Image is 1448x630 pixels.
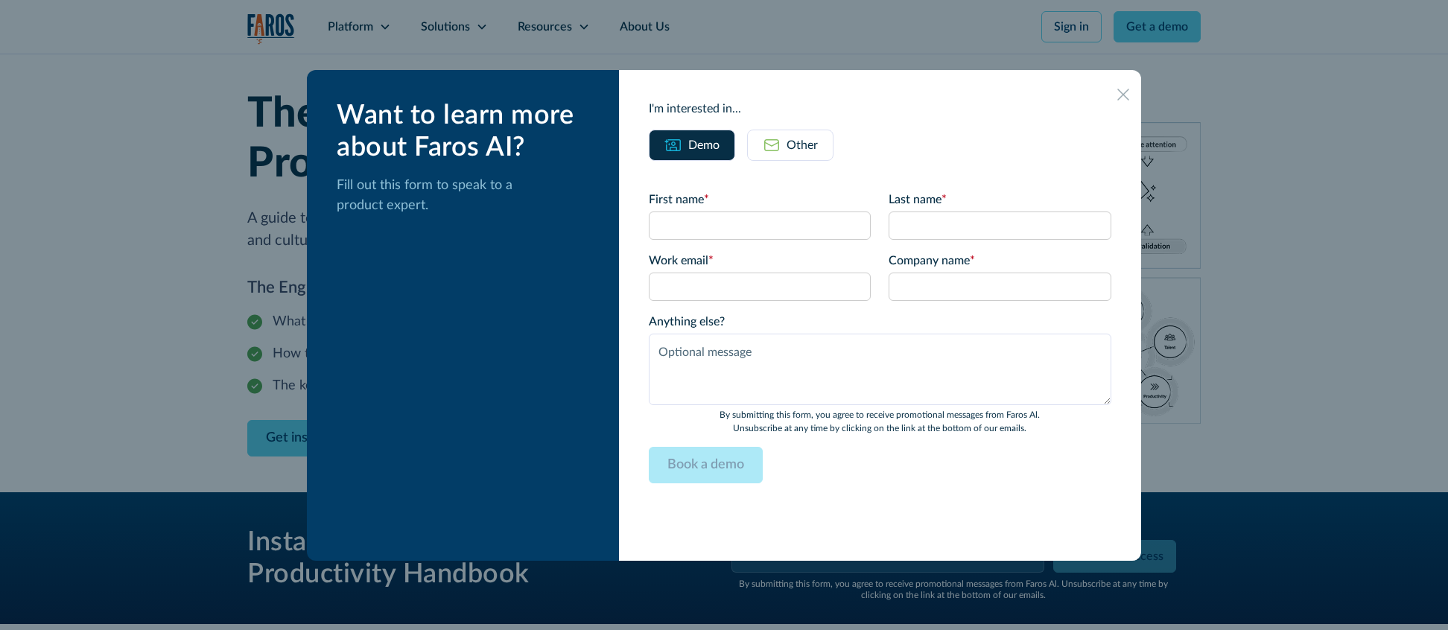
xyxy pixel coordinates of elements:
form: Email Form [649,191,1111,531]
p: Fill out this form to speak to a product expert. [337,176,595,216]
label: Last name [889,191,1111,209]
div: I'm interested in... [649,100,1111,118]
div: Demo [688,136,720,154]
p: By submitting this form, you agree to receive promotional messages from Faros Al. Unsubscribe at ... [701,408,1058,435]
label: Anything else? [649,313,1111,331]
label: Company name [889,252,1111,270]
div: Want to learn more about Faros AI? [337,100,595,164]
label: Work email [649,252,871,270]
label: First name [649,191,871,209]
div: Other [787,136,818,154]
